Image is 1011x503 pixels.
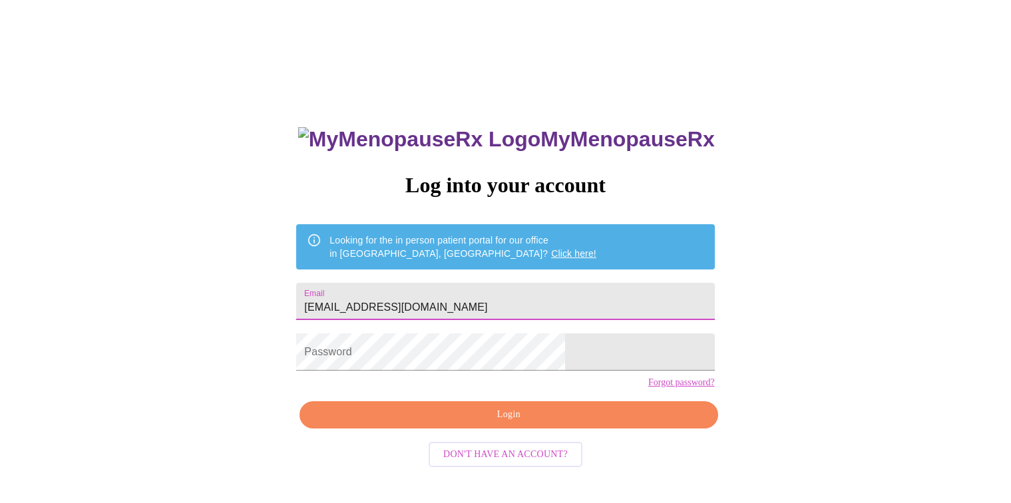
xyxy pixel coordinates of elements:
[298,127,715,152] h3: MyMenopauseRx
[425,448,586,459] a: Don't have an account?
[315,407,702,423] span: Login
[443,446,568,463] span: Don't have an account?
[298,127,540,152] img: MyMenopauseRx Logo
[551,248,596,259] a: Click here!
[300,401,717,428] button: Login
[429,442,582,468] button: Don't have an account?
[648,377,715,388] a: Forgot password?
[296,173,714,198] h3: Log into your account
[329,228,596,265] div: Looking for the in person patient portal for our office in [GEOGRAPHIC_DATA], [GEOGRAPHIC_DATA]?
